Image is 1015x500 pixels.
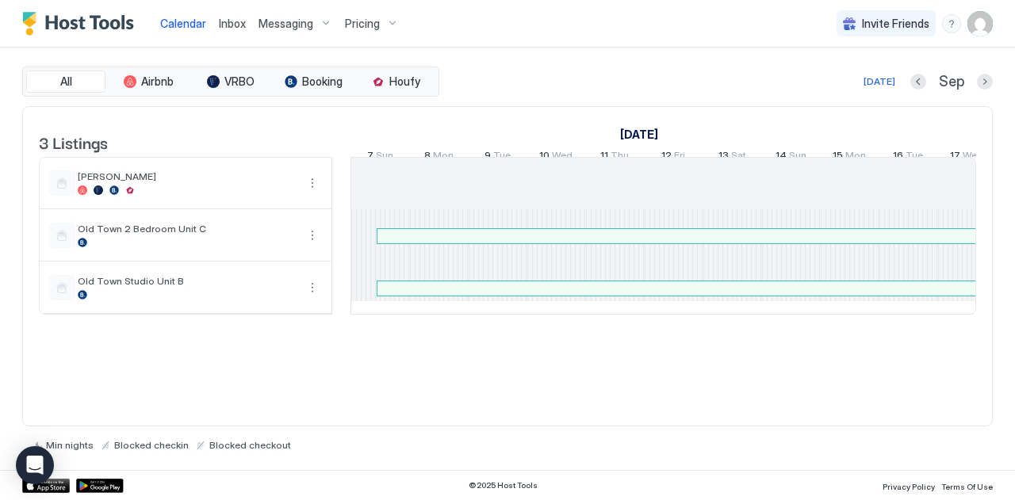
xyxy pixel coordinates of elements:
[46,439,94,451] span: Min nights
[302,74,343,89] span: Booking
[424,149,431,166] span: 8
[941,482,993,491] span: Terms Of Use
[303,226,322,245] button: More options
[78,170,297,182] span: [PERSON_NAME]
[16,446,54,484] div: Open Intercom Messenger
[22,67,439,97] div: tab-group
[22,12,141,36] a: Host Tools Logo
[420,146,458,169] a: September 8, 2025
[22,479,70,493] a: App Store
[772,146,810,169] a: September 14, 2025
[114,439,189,451] span: Blocked checkin
[303,278,322,297] div: menu
[356,71,435,93] button: Houfy
[345,17,380,31] span: Pricing
[939,73,964,91] span: Sep
[731,149,746,166] span: Sat
[363,146,397,169] a: September 7, 2025
[910,74,926,90] button: Previous month
[789,149,806,166] span: Sun
[661,149,672,166] span: 12
[674,149,685,166] span: Fri
[60,74,72,89] span: All
[274,71,353,93] button: Booking
[539,149,550,166] span: 10
[616,123,662,146] a: September 7, 2025
[977,74,993,90] button: Next month
[883,482,935,491] span: Privacy Policy
[26,71,105,93] button: All
[889,146,927,169] a: September 16, 2025
[78,275,297,287] span: Old Town Studio Unit B
[389,74,420,89] span: Houfy
[776,149,787,166] span: 14
[141,74,174,89] span: Airbnb
[160,15,206,32] a: Calendar
[833,149,843,166] span: 15
[303,278,322,297] button: More options
[893,149,903,166] span: 16
[303,226,322,245] div: menu
[535,146,576,169] a: September 10, 2025
[611,149,629,166] span: Thu
[109,71,188,93] button: Airbnb
[864,74,895,89] div: [DATE]
[845,149,866,166] span: Mon
[657,146,689,169] a: September 12, 2025
[967,11,993,36] div: User profile
[714,146,750,169] a: September 13, 2025
[485,149,491,166] span: 9
[39,130,108,154] span: 3 Listings
[367,149,373,166] span: 7
[941,477,993,494] a: Terms Of Use
[942,14,961,33] div: menu
[829,146,870,169] a: September 15, 2025
[224,74,255,89] span: VRBO
[376,149,393,166] span: Sun
[160,17,206,30] span: Calendar
[433,149,454,166] span: Mon
[469,480,538,490] span: © 2025 Host Tools
[259,17,313,31] span: Messaging
[718,149,729,166] span: 13
[946,146,987,169] a: September 17, 2025
[861,72,898,91] button: [DATE]
[191,71,270,93] button: VRBO
[219,15,246,32] a: Inbox
[481,146,515,169] a: September 9, 2025
[950,149,960,166] span: 17
[493,149,511,166] span: Tue
[303,174,322,193] div: menu
[906,149,923,166] span: Tue
[963,149,983,166] span: Wed
[219,17,246,30] span: Inbox
[596,146,633,169] a: September 11, 2025
[552,149,573,166] span: Wed
[78,223,297,235] span: Old Town 2 Bedroom Unit C
[862,17,929,31] span: Invite Friends
[883,477,935,494] a: Privacy Policy
[76,479,124,493] a: Google Play Store
[209,439,291,451] span: Blocked checkout
[600,149,608,166] span: 11
[303,174,322,193] button: More options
